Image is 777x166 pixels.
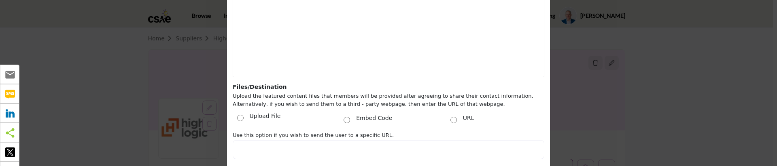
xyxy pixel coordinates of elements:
p: Upload the featured content files that members will be provided after agreeing to share their con... [233,92,544,108]
p: Use this option if you wish to send the user to a specific URL. [233,131,544,139]
label: URL [463,114,474,122]
b: Files/Destination [233,84,287,90]
label: Upload File [250,112,281,122]
input: Post Website URL [233,140,544,159]
label: Embed Code [356,114,392,122]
